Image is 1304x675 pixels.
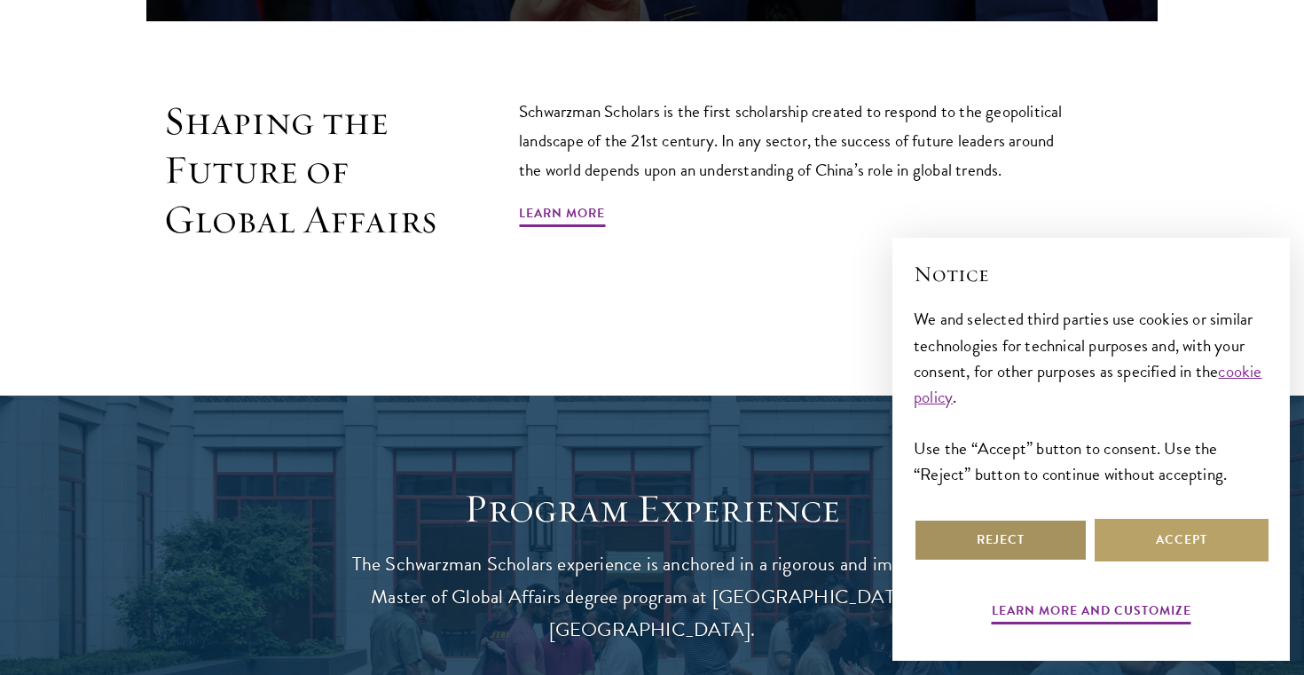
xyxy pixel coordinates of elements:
h2: Shaping the Future of Global Affairs [164,97,439,245]
h2: Notice [914,259,1269,289]
button: Learn more and customize [992,600,1191,627]
button: Accept [1095,519,1269,561]
a: cookie policy [914,358,1262,410]
button: Reject [914,519,1088,561]
h1: Program Experience [333,484,971,534]
div: We and selected third parties use cookies or similar technologies for technical purposes and, wit... [914,306,1269,486]
a: Learn More [519,202,605,230]
p: The Schwarzman Scholars experience is anchored in a rigorous and immersive Master of Global Affai... [333,548,971,647]
p: Schwarzman Scholars is the first scholarship created to respond to the geopolitical landscape of ... [519,97,1078,184]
